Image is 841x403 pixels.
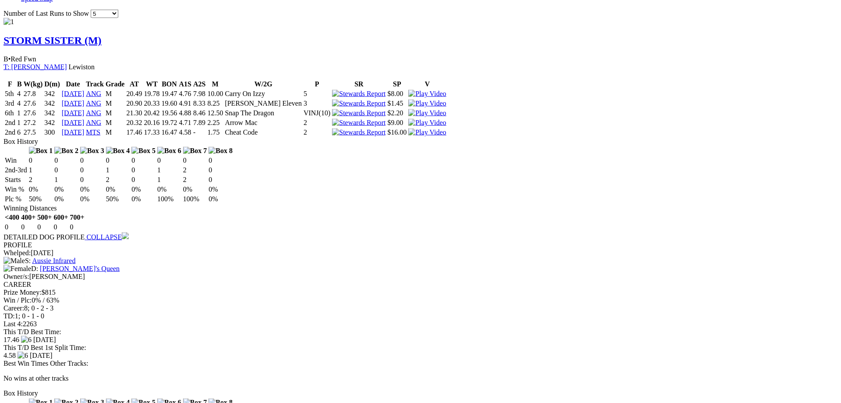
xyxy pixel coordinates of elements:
th: M [207,80,223,89]
td: 0% [80,185,105,194]
td: 0 [21,223,36,232]
td: 4.58 [178,128,191,137]
td: Arrow Mac [224,118,302,127]
img: Play Video [408,128,446,136]
td: 20.32 [126,118,142,127]
a: [PERSON_NAME]'s Queen [40,265,120,272]
td: M [105,89,125,98]
td: $8.00 [387,89,407,98]
td: 27.2 [23,118,43,127]
th: D(m) [44,80,60,89]
div: [PERSON_NAME] [4,273,837,281]
td: 27.8 [23,89,43,98]
td: 4 [17,89,22,98]
img: Stewards Report [332,128,385,136]
td: 19.47 [161,89,177,98]
td: 0 [80,175,105,184]
td: 100% [157,195,182,203]
th: 400+ [21,213,36,222]
img: 1 [4,18,14,26]
th: B [17,80,22,89]
td: 0 [80,166,105,175]
a: [DATE] [62,128,85,136]
td: 10.00 [207,89,223,98]
span: Prize Money: [4,289,42,296]
td: - [193,128,206,137]
span: Owner/s: [4,273,29,280]
td: 27.6 [23,99,43,108]
td: 19.60 [161,99,177,108]
td: 12.50 [207,109,223,118]
td: 1 [157,175,182,184]
td: 27.6 [23,109,43,118]
img: Box 7 [183,147,207,155]
td: Starts [4,175,28,184]
td: 342 [44,89,60,98]
div: 1; 0 - 1 - 0 [4,312,837,320]
th: 500+ [37,213,52,222]
td: 0 [70,223,85,232]
img: Male [4,257,25,265]
td: 8.46 [193,109,206,118]
td: 0 [183,156,208,165]
td: 8.33 [193,99,206,108]
td: 2 [28,175,53,184]
span: Win / Plc: [4,296,32,304]
span: B Red Fwn [4,55,36,63]
a: [DATE] [62,109,85,117]
td: 0 [106,156,131,165]
th: SR [332,80,386,89]
td: 0% [208,185,233,194]
td: Win % [4,185,28,194]
td: 0 [4,223,20,232]
td: 19.72 [161,118,177,127]
div: Box History [4,389,837,397]
td: 342 [44,109,60,118]
td: 19.56 [161,109,177,118]
span: Whelped: [4,249,31,257]
th: V [408,80,446,89]
td: VINJ(10) [303,109,331,118]
td: 300 [44,128,60,137]
img: 6 [21,336,32,344]
span: This T/D Best Time: [4,328,61,335]
img: Box 1 [29,147,53,155]
span: Lewiston [69,63,95,71]
td: 2 [303,128,331,137]
td: [PERSON_NAME] Eleven [224,99,302,108]
td: 4.71 [178,118,191,127]
td: 8.25 [207,99,223,108]
span: • [8,55,11,63]
td: 0 [54,166,79,175]
th: A1S [178,80,191,89]
td: 20.90 [126,99,142,108]
div: DETAILED DOG PROFILE [4,232,837,241]
td: 0 [131,156,156,165]
td: 50% [106,195,131,203]
td: 0 [208,156,233,165]
span: Number of Last Runs to Show [4,10,89,17]
span: 17.46 [4,336,19,343]
a: STORM SISTER (M) [4,35,102,46]
td: 0 [28,156,53,165]
td: 342 [44,99,60,108]
div: [DATE] [4,249,837,257]
td: $1.45 [387,99,407,108]
td: 5th [4,89,16,98]
td: 342 [44,118,60,127]
img: Play Video [408,90,446,98]
td: Plc % [4,195,28,203]
td: M [105,109,125,118]
td: 0% [157,185,182,194]
td: 0 [131,166,156,175]
td: 2nd [4,128,16,137]
img: Female [4,265,31,273]
td: 0% [28,185,53,194]
a: ANG [86,90,101,97]
a: T: [PERSON_NAME] [4,63,67,71]
th: F [4,80,16,89]
a: ANG [86,100,101,107]
td: 0 [54,156,79,165]
td: 0 [37,223,52,232]
td: 17.33 [143,128,160,137]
